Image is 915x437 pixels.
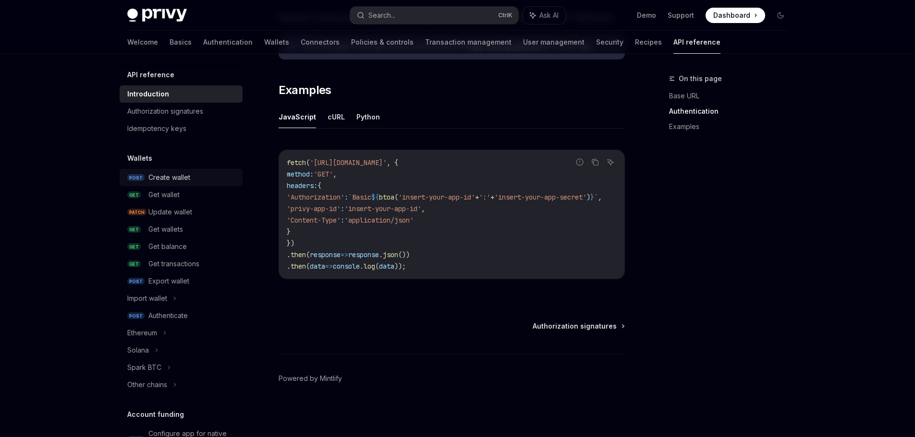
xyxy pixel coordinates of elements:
a: Recipes [635,31,662,54]
span: ( [306,250,310,259]
span: ':' [479,193,490,201]
span: ( [375,262,379,271]
span: 'privy-app-id' [287,204,341,213]
button: Toggle dark mode [773,8,788,23]
span: , [333,170,337,178]
div: Get wallet [148,189,180,201]
span: Ask AI [539,11,559,20]
a: Base URL [669,88,796,104]
a: POSTCreate wallet [120,169,243,186]
div: Update wallet [148,206,192,218]
span: ) [586,193,590,201]
span: log [364,262,375,271]
span: )); [394,262,406,271]
div: Search... [368,10,395,21]
span: data [310,262,325,271]
span: . [379,250,383,259]
span: 'Content-Type' [287,216,341,224]
a: Wallets [264,31,289,54]
span: GET [127,226,141,233]
button: Report incorrect code [573,156,586,168]
span: btoa [379,193,394,201]
span: Examples [279,83,331,98]
button: Copy the contents from the code block [589,156,601,168]
span: => [341,250,348,259]
span: : [341,204,344,213]
a: GETGet wallet [120,186,243,203]
span: { [317,181,321,190]
span: response [310,250,341,259]
a: Basics [170,31,192,54]
span: 'Authorization' [287,193,344,201]
span: ()) [398,250,410,259]
span: Authorization signatures [533,321,617,331]
span: => [325,262,333,271]
span: ( [394,193,398,201]
span: , [598,193,602,201]
button: cURL [328,106,345,128]
button: Search...CtrlK [350,7,518,24]
span: On this page [679,73,722,84]
span: : [344,193,348,201]
a: Connectors [301,31,340,54]
a: Policies & controls [351,31,414,54]
span: data [379,262,394,271]
button: Python [356,106,380,128]
div: Get wallets [148,224,183,235]
a: GETGet transactions [120,255,243,272]
span: PATCH [127,209,146,216]
img: dark logo [127,9,187,22]
span: method: [287,170,314,178]
span: 'insert-your-app-secret' [494,193,586,201]
span: } [287,227,291,236]
span: } [590,193,594,201]
span: . [287,250,291,259]
a: Powered by Mintlify [279,374,342,383]
span: + [490,193,494,201]
div: Create wallet [148,172,190,183]
div: Authenticate [148,310,188,321]
span: , { [387,158,398,167]
span: + [475,193,479,201]
a: Dashboard [706,8,765,23]
a: Welcome [127,31,158,54]
span: '[URL][DOMAIN_NAME]' [310,158,387,167]
a: Support [668,11,694,20]
div: Solana [127,344,149,356]
div: Ethereum [127,327,157,339]
span: 'insert-your-app-id' [398,193,475,201]
span: POST [127,174,145,181]
a: Authentication [669,104,796,119]
h5: API reference [127,69,174,81]
span: response [348,250,379,259]
button: Ask AI [604,156,617,168]
span: : [341,216,344,224]
a: Authentication [203,31,253,54]
span: POST [127,312,145,319]
a: API reference [673,31,720,54]
span: GET [127,243,141,250]
span: Dashboard [713,11,750,20]
a: User management [523,31,585,54]
span: , [421,204,425,213]
span: POST [127,278,145,285]
div: Other chains [127,379,167,390]
span: . [287,262,291,271]
span: fetch [287,158,306,167]
h5: Account funding [127,409,184,420]
span: GET [127,260,141,268]
span: then [291,250,306,259]
a: POSTAuthenticate [120,307,243,324]
span: ( [306,158,310,167]
span: 'application/json' [344,216,414,224]
span: }) [287,239,294,248]
span: `Basic [348,193,371,201]
div: Import wallet [127,293,167,304]
div: Introduction [127,88,169,100]
div: Idempotency keys [127,123,186,134]
a: Security [596,31,623,54]
span: 'insert-your-app-id' [344,204,421,213]
a: POSTExport wallet [120,272,243,290]
span: ${ [371,193,379,201]
a: Idempotency keys [120,120,243,137]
